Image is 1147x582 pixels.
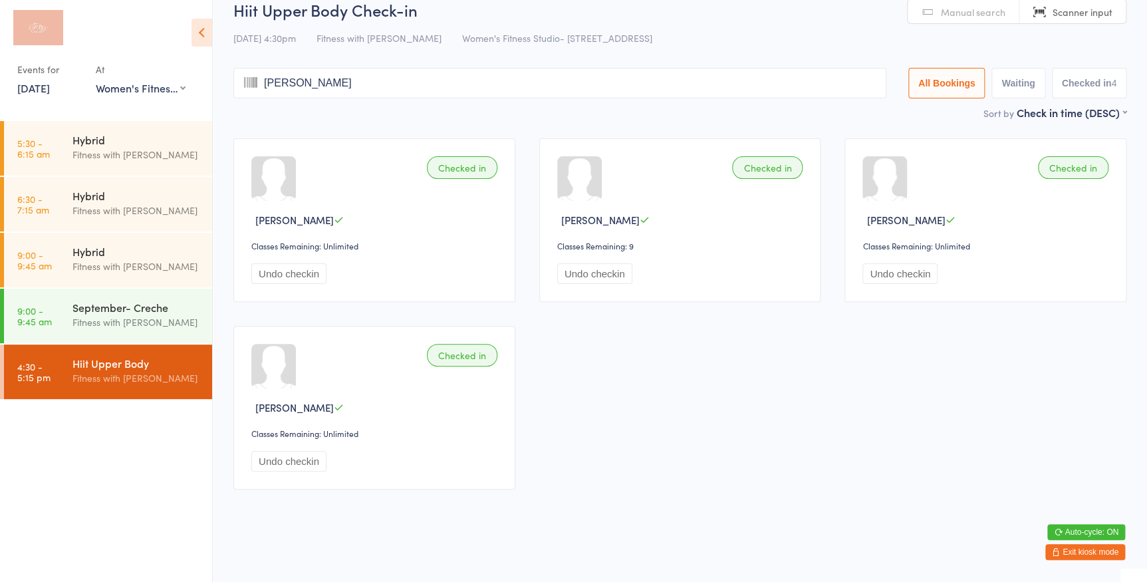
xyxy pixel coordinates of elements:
button: Undo checkin [862,263,938,284]
span: Scanner input [1053,5,1112,19]
button: All Bookings [908,68,985,98]
div: Hybrid [72,244,201,259]
input: Search [233,68,886,98]
time: 5:30 - 6:15 am [17,138,50,159]
div: Checked in [427,344,497,366]
time: 6:30 - 7:15 am [17,194,49,215]
span: Women's Fitness Studio- [STREET_ADDRESS] [462,31,652,45]
img: Fitness with Zoe [13,10,63,45]
div: Hybrid [72,132,201,147]
a: 9:00 -9:45 amSeptember- CrecheFitness with [PERSON_NAME] [4,289,212,343]
a: 5:30 -6:15 amHybridFitness with [PERSON_NAME] [4,121,212,176]
div: Fitness with [PERSON_NAME] [72,259,201,274]
span: [DATE] 4:30pm [233,31,296,45]
span: [PERSON_NAME] [561,213,640,227]
div: Events for [17,59,82,80]
div: Women's Fitness Studio- [STREET_ADDRESS] [96,80,186,95]
time: 4:30 - 5:15 pm [17,361,51,382]
div: Checked in [427,156,497,179]
div: Check in time (DESC) [1017,105,1126,120]
div: Classes Remaining: Unlimited [251,240,501,251]
div: Fitness with [PERSON_NAME] [72,203,201,218]
div: Hiit Upper Body [72,356,201,370]
div: September- Creche [72,300,201,315]
a: [DATE] [17,80,50,95]
time: 9:00 - 9:45 am [17,249,52,271]
span: Manual search [941,5,1005,19]
button: Exit kiosk mode [1045,544,1125,560]
button: Checked in4 [1052,68,1127,98]
div: Fitness with [PERSON_NAME] [72,147,201,162]
div: Checked in [732,156,803,179]
div: 4 [1111,78,1116,88]
button: Undo checkin [251,451,326,472]
a: 4:30 -5:15 pmHiit Upper BodyFitness with [PERSON_NAME] [4,345,212,399]
span: [PERSON_NAME] [255,213,334,227]
div: Fitness with [PERSON_NAME] [72,370,201,386]
button: Undo checkin [557,263,632,284]
time: 9:00 - 9:45 am [17,305,52,327]
span: [PERSON_NAME] [255,400,334,414]
div: Classes Remaining: Unlimited [862,240,1112,251]
div: Checked in [1038,156,1108,179]
a: 6:30 -7:15 amHybridFitness with [PERSON_NAME] [4,177,212,231]
label: Sort by [983,106,1014,120]
span: Fitness with [PERSON_NAME] [317,31,442,45]
button: Auto-cycle: ON [1047,524,1125,540]
a: 9:00 -9:45 amHybridFitness with [PERSON_NAME] [4,233,212,287]
span: [PERSON_NAME] [866,213,945,227]
div: Classes Remaining: Unlimited [251,428,501,439]
div: At [96,59,186,80]
button: Waiting [991,68,1045,98]
div: Fitness with [PERSON_NAME] [72,315,201,330]
button: Undo checkin [251,263,326,284]
div: Hybrid [72,188,201,203]
div: Classes Remaining: 9 [557,240,807,251]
